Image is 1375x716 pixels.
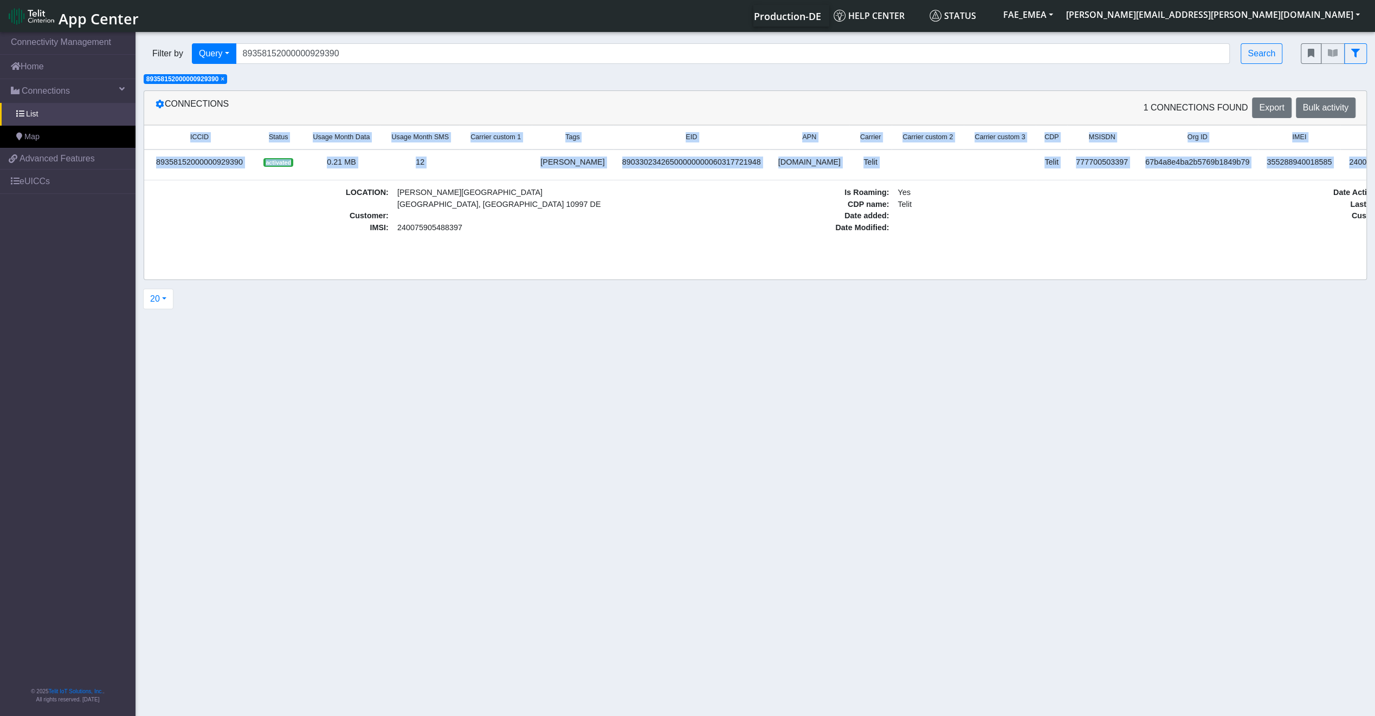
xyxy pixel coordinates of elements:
span: [GEOGRAPHIC_DATA], [GEOGRAPHIC_DATA] 10997 DE [397,199,631,211]
a: Status [925,5,997,27]
span: Connections [22,84,70,97]
span: Advanced Features [20,152,95,165]
a: Telit IoT Solutions, Inc. [49,688,103,694]
a: Your current platform instance [753,5,821,27]
div: [DOMAIN_NAME] [776,157,843,168]
span: 240075905488397 [393,222,635,234]
span: List [26,108,38,120]
button: Search [1241,43,1282,64]
span: Org ID [1187,132,1208,142]
span: ICCID [190,132,209,142]
div: 777700503397 [1074,157,1130,168]
span: × [221,75,224,83]
button: Close [221,76,224,82]
span: Date added : [651,210,894,222]
span: Production-DE [754,10,821,23]
span: Carrier custom 1 [470,132,521,142]
span: IMSI : [151,222,393,234]
div: Telit [856,157,885,168]
span: Status [929,10,976,22]
span: LOCATION : [151,187,393,210]
span: activated [263,158,293,167]
button: Export [1252,97,1291,118]
div: fitlers menu [1301,43,1367,64]
span: Status [269,132,288,142]
button: Bulk activity [1296,97,1355,118]
span: MSISDN [1089,132,1115,142]
div: Connections [147,97,756,118]
button: [PERSON_NAME][EMAIL_ADDRESS][PERSON_NAME][DOMAIN_NAME] [1060,5,1366,24]
img: knowledge.svg [834,10,845,22]
a: App Center [9,4,137,28]
span: Telit [893,199,1135,211]
span: Bulk activity [1303,103,1348,112]
div: 355288940018585 [1264,157,1334,168]
span: Carrier [860,132,881,142]
div: 89033023426500000000060317721948 [620,157,763,168]
span: Map [24,131,40,143]
span: 1 Connections found [1143,101,1248,114]
span: CDP [1044,132,1059,142]
div: 89358152000000929390 [151,157,248,168]
span: Carrier custom 3 [974,132,1025,142]
a: Help center [829,5,925,27]
span: [PERSON_NAME][GEOGRAPHIC_DATA] [397,187,631,199]
input: Search... [236,43,1230,64]
div: 12 [387,157,453,168]
span: 89358152000000929390 [146,75,218,83]
span: 0.21 MB [327,158,356,166]
button: Query [192,43,236,64]
span: Yes [898,188,910,197]
span: Telit [1044,158,1058,166]
span: EID [686,132,697,142]
span: IMEI [1292,132,1306,142]
span: APN [802,132,816,142]
img: logo-telit-cinterion-gw-new.png [9,8,54,25]
span: Is Roaming : [651,187,894,199]
span: Export [1259,103,1284,112]
span: App Center [59,9,139,29]
span: CDP name : [651,199,894,211]
button: 20 [143,289,173,309]
span: Usage Month SMS [391,132,449,142]
span: Filter by [144,47,192,60]
div: 67b4a8e4ba2b5769b1849b79 [1143,157,1251,168]
button: FAE_EMEA [997,5,1060,24]
img: status.svg [929,10,941,22]
div: [PERSON_NAME] [538,157,606,168]
span: Usage Month Data [313,132,370,142]
span: Customer : [151,210,393,222]
span: Carrier custom 2 [902,132,953,142]
span: Help center [834,10,905,22]
span: Date Modified : [651,222,894,234]
span: Tags [565,132,580,142]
